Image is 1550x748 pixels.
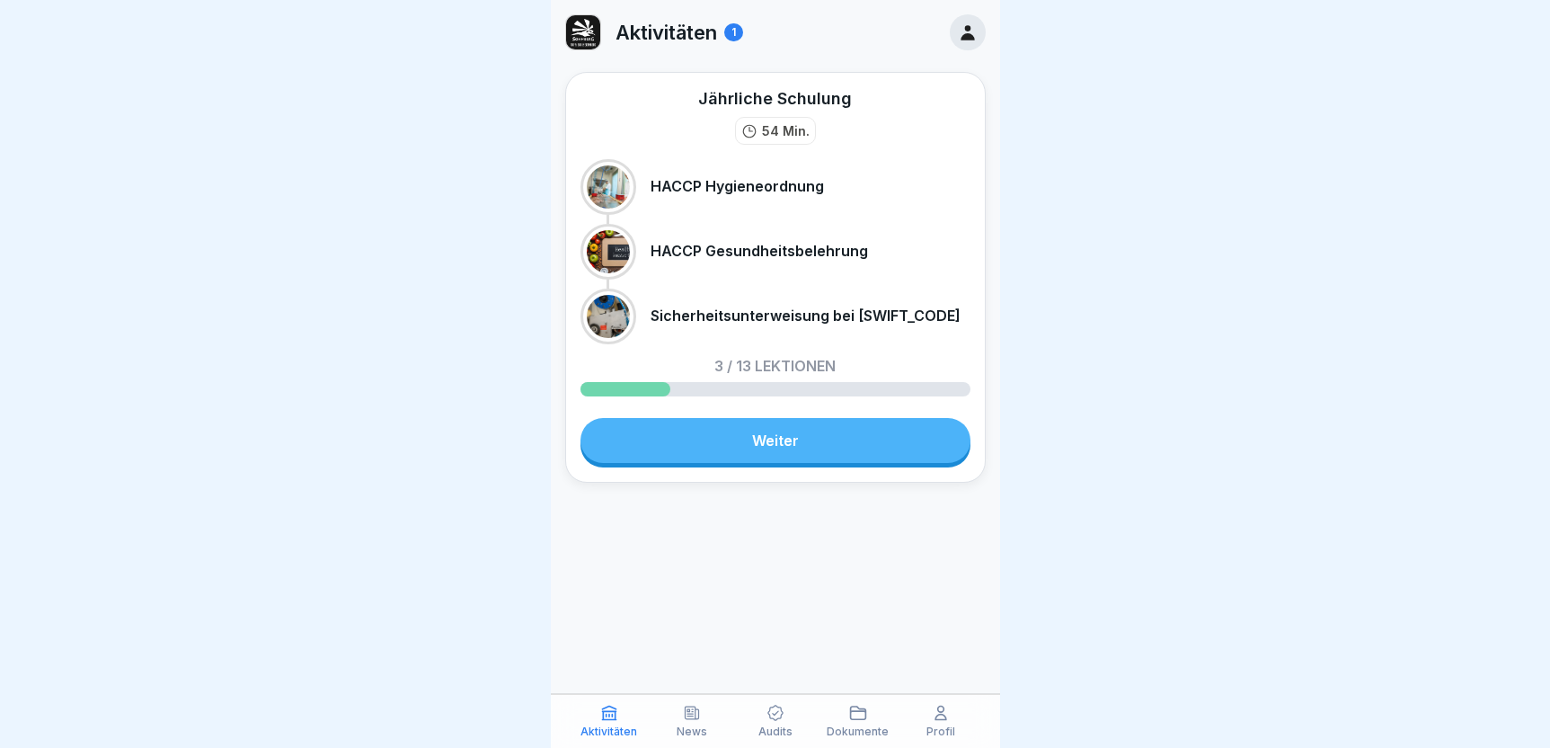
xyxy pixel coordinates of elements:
p: HACCP Hygieneordnung [651,178,824,195]
div: 1 [724,23,743,41]
p: HACCP Gesundheitsbelehrung [651,243,868,260]
p: Sicherheitsunterweisung bei [SWIFT_CODE] [651,307,961,325]
a: Weiter [580,418,970,463]
p: Aktivitäten [616,21,717,44]
p: News [677,726,707,738]
img: zazc8asra4ka39jdtci05bj8.png [566,15,600,49]
div: Jährliche Schulung [698,87,852,110]
p: 3 / 13 Lektionen [714,359,836,373]
p: Audits [758,726,793,738]
p: 54 Min. [762,121,810,140]
p: Profil [926,726,955,738]
p: Dokumente [827,726,889,738]
p: Aktivitäten [580,726,637,738]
